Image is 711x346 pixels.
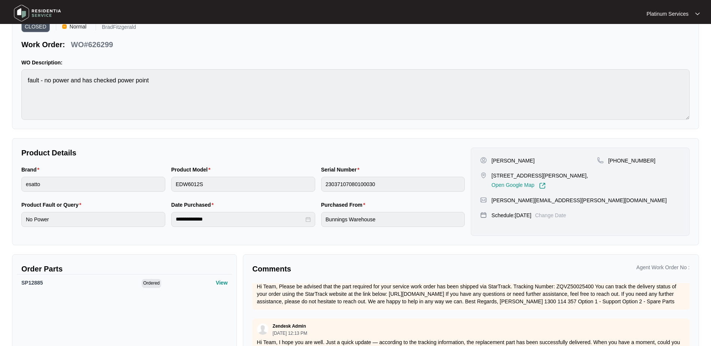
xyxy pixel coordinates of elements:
[176,215,304,223] input: Date Purchased
[21,212,165,227] input: Product Fault or Query
[539,182,546,189] img: Link-External
[257,324,268,335] img: user.svg
[491,157,534,164] p: [PERSON_NAME]
[272,323,306,329] p: Zendesk Admin
[480,172,487,179] img: map-pin
[67,21,90,32] span: Normal
[62,24,67,29] img: Vercel Logo
[491,197,667,204] p: [PERSON_NAME][EMAIL_ADDRESS][PERSON_NAME][DOMAIN_NAME]
[272,331,307,336] p: [DATE] 12:13 PM
[647,10,689,18] p: Platinum Services
[321,166,362,173] label: Serial Number
[171,201,217,209] label: Date Purchased
[480,197,487,203] img: map-pin
[252,264,466,274] p: Comments
[21,39,65,50] p: Work Order:
[535,212,566,219] p: Change Date
[102,24,136,32] p: BradFitzgerald
[21,201,84,209] label: Product Fault or Query
[171,166,214,173] label: Product Model
[216,279,228,286] p: View
[71,39,113,50] p: WO#626299
[21,59,690,66] p: WO Description:
[491,172,588,179] p: [STREET_ADDRESS][PERSON_NAME],
[321,201,368,209] label: Purchased From
[21,177,165,192] input: Brand
[21,148,465,158] p: Product Details
[480,212,487,218] img: map-pin
[11,2,64,24] img: residentia service logo
[21,21,50,32] span: CLOSED
[257,283,685,305] p: Hi Team, Please be advised that the part required for your service work order has been shipped vi...
[142,279,161,288] span: Ordered
[491,212,531,219] p: Schedule: [DATE]
[21,166,42,173] label: Brand
[695,12,700,16] img: dropdown arrow
[171,177,315,192] input: Product Model
[480,157,487,164] img: user-pin
[491,182,545,189] a: Open Google Map
[21,280,43,286] span: SP12885
[636,264,690,271] p: Agent Work Order No :
[597,157,604,164] img: map-pin
[321,212,465,227] input: Purchased From
[21,69,690,120] textarea: fault - no power and has checked power point
[321,177,465,192] input: Serial Number
[21,264,228,274] p: Order Parts
[608,157,656,164] p: [PHONE_NUMBER]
